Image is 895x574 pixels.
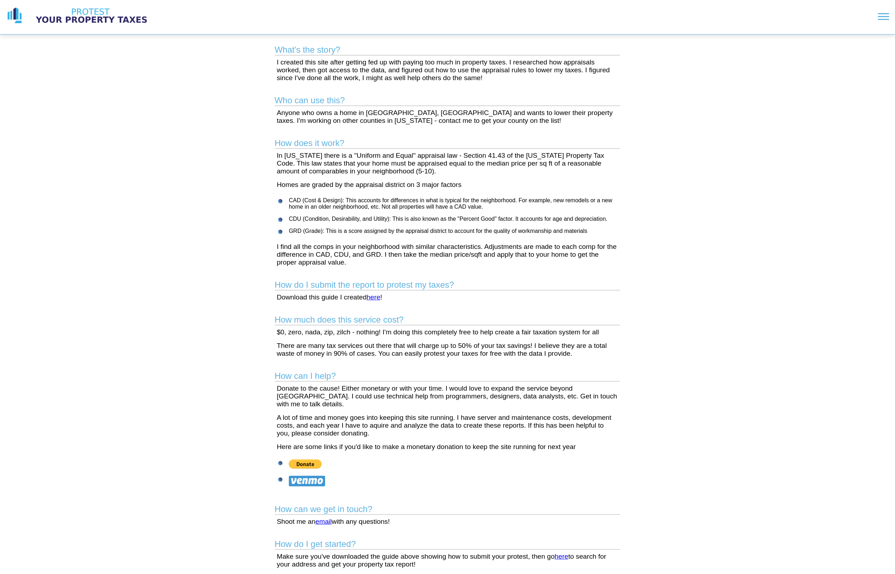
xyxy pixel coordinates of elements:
[555,553,568,560] a: here
[6,7,154,25] a: logo logo text
[289,216,624,222] li: CDU (Condition, Desirability, and Utility): This is also known as the "Percent Good" factor. It a...
[277,385,618,408] p: Donate to the cause! Either monetary or with your time. I would love to expand the service beyond...
[275,371,620,382] h2: How can I help?
[29,7,154,25] img: logo text
[277,414,618,437] p: A lot of time and money goes into keeping this site running. I have server and maintenance costs,...
[277,243,618,266] p: I find all the comps in your neighborhood with similar characteristics. Adjustments are made to e...
[275,315,620,325] h2: How much does this service cost?
[275,138,620,149] h2: How does it work?
[277,58,618,82] p: I created this site after getting fed up with paying too much in property taxes. I researched how...
[277,293,618,301] p: Download this guide I created !
[275,280,620,291] h2: How do I submit the report to protest my taxes?
[275,504,620,515] h2: How can we get in touch?
[277,181,618,189] p: Homes are graded by the appraisal district on 3 major factors
[316,518,332,525] a: email
[289,197,624,210] li: CAD (Cost & Design): This accounts for differences in what is typical for the neighborhood. For e...
[277,152,618,175] p: In [US_STATE] there is a "Uniform and Equal" appraisal law - Section 41.43 of the [US_STATE] Prop...
[277,342,618,358] p: There are many tax services out there that will charge up to 50% of your tax savings! I believe t...
[289,476,325,486] img: Donate with Venmo
[289,459,322,469] img: PayPal - The safer, easier way to pay online!
[289,228,624,234] li: GRD (Grade): This is a score assigned by the appraisal district to account for the quality of wor...
[275,45,620,56] h2: What's the story?
[277,109,618,125] p: Anyone who owns a home in [GEOGRAPHIC_DATA], [GEOGRAPHIC_DATA] and wants to lower their property ...
[275,539,620,550] h2: How do I get started?
[277,518,618,526] p: Shoot me an with any questions!
[275,95,620,106] h2: Who can use this?
[277,443,618,451] p: Here are some links if you'd like to make a monetary donation to keep the site running for next year
[6,7,23,25] img: logo
[277,328,618,336] p: $0, zero, nada, zip, zilch - nothing! I'm doing this completely free to help create a fair taxati...
[277,553,618,568] p: Make sure you've downloaded the guide above showing how to submit your protest, then go to search...
[367,293,380,301] a: here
